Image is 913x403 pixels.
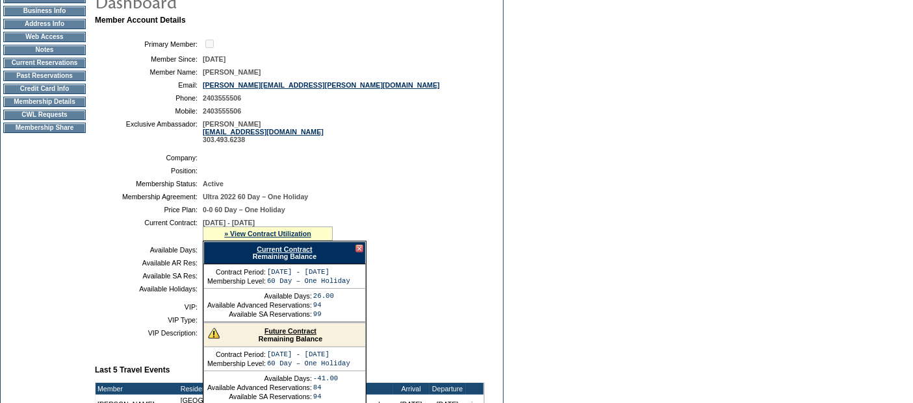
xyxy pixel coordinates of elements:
div: Remaining Balance [203,241,366,264]
td: Member Name: [100,68,198,76]
span: Active [203,180,224,188]
td: Available Days: [100,246,198,254]
td: Notes [3,45,86,55]
td: Price Plan: [100,206,198,214]
b: Last 5 Travel Events [95,365,170,374]
td: Type [347,383,392,395]
td: Arrival [393,383,430,395]
td: Contract Period: [207,350,266,358]
td: Membership Level: [207,360,266,367]
b: Member Account Details [95,16,186,25]
td: Member Since: [100,55,198,63]
a: Future Contract [264,327,316,335]
td: Available Holidays: [100,285,198,293]
td: Contract Period: [207,268,266,276]
td: Available SA Reservations: [207,393,312,400]
td: Past Reservations [3,71,86,81]
a: [PERSON_NAME][EMAIL_ADDRESS][PERSON_NAME][DOMAIN_NAME] [203,81,440,89]
td: Available Advanced Reservations: [207,301,312,309]
td: Membership Level: [207,277,266,285]
td: Available SA Reservations: [207,310,312,318]
td: Available SA Res: [100,272,198,280]
td: Membership Details [3,97,86,107]
a: » View Contract Utilization [224,230,311,238]
td: Credit Card Info [3,84,86,94]
td: VIP Type: [100,316,198,324]
td: Current Reservations [3,58,86,68]
td: 60 Day – One Holiday [267,277,350,285]
td: 99 [313,310,334,318]
td: 84 [313,384,338,391]
a: Current Contract [257,245,312,253]
td: Web Access [3,32,86,42]
td: 26.00 [313,292,334,300]
span: [DATE] - [DATE] [203,219,255,226]
td: [DATE] - [DATE] [267,268,350,276]
span: [DATE] [203,55,225,63]
span: 2403555506 [203,107,241,115]
td: Membership Agreement: [100,193,198,201]
td: VIP: [100,303,198,311]
span: [PERSON_NAME] [203,68,261,76]
td: Membership Status: [100,180,198,188]
td: Exclusive Ambassador: [100,120,198,143]
a: [EMAIL_ADDRESS][DOMAIN_NAME] [203,128,324,136]
td: CWL Requests [3,110,86,120]
td: Address Info [3,19,86,29]
td: Available Advanced Reservations: [207,384,312,391]
td: -41.00 [313,374,338,382]
span: [PERSON_NAME] 303.493.6238 [203,120,324,143]
img: There are insufficient days and/or tokens to cover this reservation [208,327,220,339]
td: Primary Member: [100,38,198,50]
td: Position: [100,167,198,175]
td: Departure [430,383,466,395]
td: Available Days: [207,292,312,300]
td: 94 [313,301,334,309]
td: Available Days: [207,374,312,382]
td: Residence [179,383,348,395]
td: 94 [313,393,338,400]
td: Email: [100,81,198,89]
td: Phone: [100,94,198,102]
td: 60 Day – One Holiday [267,360,350,367]
td: Current Contract: [100,219,198,241]
td: Company: [100,154,198,162]
span: Ultra 2022 60 Day – One Holiday [203,193,308,201]
span: 2403555506 [203,94,241,102]
span: 0-0 60 Day – One Holiday [203,206,285,214]
td: Mobile: [100,107,198,115]
td: Membership Share [3,123,86,133]
td: VIP Description: [100,329,198,337]
td: Business Info [3,6,86,16]
td: Member [96,383,179,395]
td: [DATE] - [DATE] [267,350,350,358]
td: Available AR Res: [100,259,198,267]
div: Remaining Balance [204,323,365,347]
